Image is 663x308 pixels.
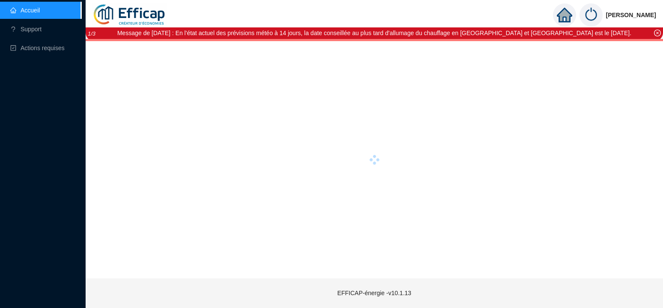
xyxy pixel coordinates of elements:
[21,45,65,51] span: Actions requises
[606,1,656,29] span: [PERSON_NAME]
[10,45,16,51] span: check-square
[117,29,631,38] div: Message de [DATE] : En l'état actuel des prévisions météo à 14 jours, la date conseillée au plus ...
[10,26,42,33] a: questionSupport
[557,7,572,23] span: home
[337,290,411,296] span: EFFICAP-énergie - v10.1.13
[88,30,95,37] i: 1 / 3
[654,30,661,36] span: close-circle
[580,3,603,27] img: power
[10,7,40,14] a: homeAccueil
